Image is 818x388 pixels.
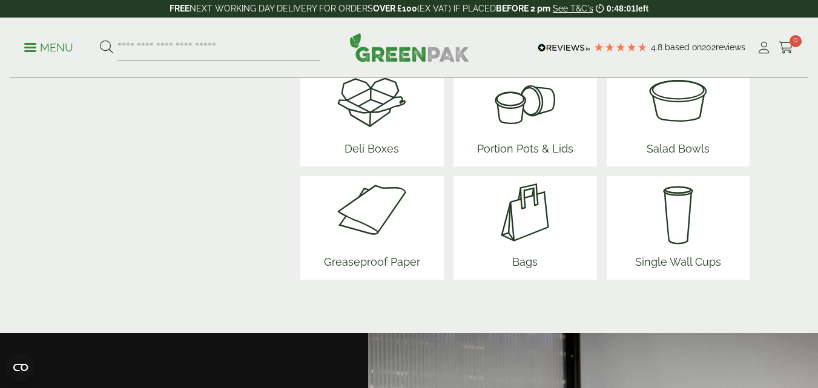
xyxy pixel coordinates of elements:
[319,249,425,280] span: Greaseproof Paper
[472,63,578,136] img: PortionPots.svg
[630,249,726,280] span: Single Wall Cups
[6,353,35,382] button: Open CMP widget
[642,63,714,136] img: SoupNsalad_bowls.svg
[489,176,561,249] img: Paper_carriers.svg
[630,176,726,280] a: Single Wall Cups
[779,39,794,57] a: 0
[553,4,593,13] a: See T&C's
[472,63,578,166] a: Portion Pots & Lids
[319,176,425,280] a: Greaseproof Paper
[716,42,745,52] span: reviews
[335,136,408,166] span: Deli Boxes
[665,42,702,52] span: Based on
[373,4,417,13] strong: OVER £100
[496,4,550,13] strong: BEFORE 2 pm
[642,63,714,166] a: Salad Bowls
[335,63,408,166] a: Deli Boxes
[489,176,561,280] a: Bags
[538,44,590,52] img: REVIEWS.io
[24,41,73,55] p: Menu
[702,42,716,52] span: 202
[607,4,636,13] span: 0:48:01
[170,4,190,13] strong: FREE
[349,33,469,62] img: GreenPak Supplies
[489,249,561,280] span: Bags
[636,4,648,13] span: left
[472,136,578,166] span: Portion Pots & Lids
[651,42,665,52] span: 4.8
[24,41,73,53] a: Menu
[630,176,726,249] img: plain-soda-cup.svg
[642,136,714,166] span: Salad Bowls
[593,42,648,53] div: 4.79 Stars
[319,176,425,249] img: Greaseproof_paper.svg
[756,42,771,54] i: My Account
[790,35,802,47] span: 0
[335,63,408,136] img: Deli_box.svg
[779,42,794,54] i: Cart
